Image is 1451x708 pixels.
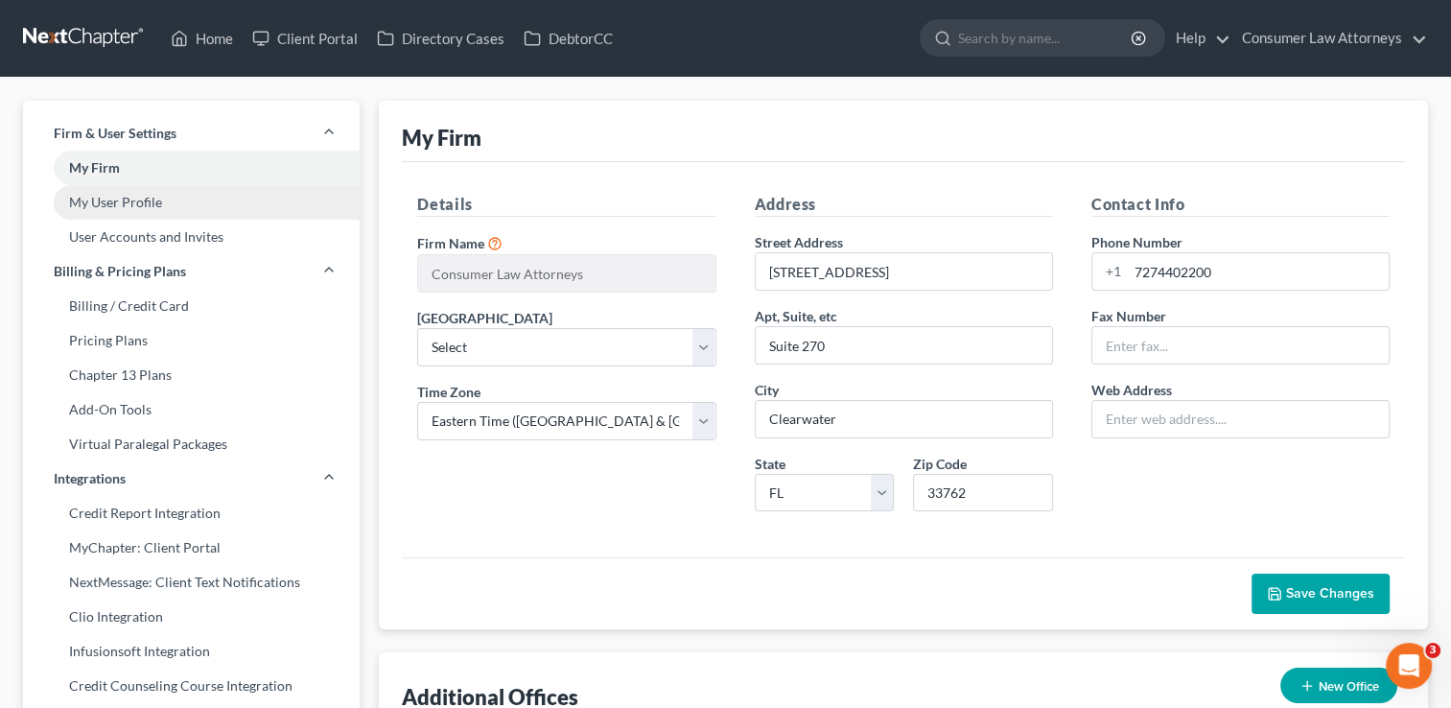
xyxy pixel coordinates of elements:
a: Chapter 13 Plans [23,358,360,392]
label: Zip Code [913,454,967,474]
h5: Details [417,193,715,217]
span: Save Changes [1286,585,1374,602]
a: My Firm [23,151,360,185]
a: Firm & User Settings [23,116,360,151]
label: Street Address [755,232,843,252]
a: Client Portal [243,21,367,56]
div: +1 [1092,253,1128,290]
a: MyChapter: Client Portal [23,531,360,565]
span: Integrations [54,469,126,488]
label: [GEOGRAPHIC_DATA] [417,308,552,328]
span: 3 [1425,643,1440,658]
a: Billing / Credit Card [23,289,360,323]
a: Credit Counseling Course Integration [23,669,360,703]
label: Web Address [1091,380,1172,400]
h5: Contact Info [1091,193,1390,217]
label: Phone Number [1091,232,1182,252]
a: My User Profile [23,185,360,220]
h5: Address [755,193,1053,217]
a: DebtorCC [514,21,622,56]
a: Home [161,21,243,56]
div: My Firm [402,124,481,152]
a: Credit Report Integration [23,496,360,531]
a: Clio Integration [23,600,360,634]
input: XXXXX [913,474,1053,512]
a: Pricing Plans [23,323,360,358]
input: (optional) [756,327,1052,364]
label: Apt, Suite, etc [755,306,837,326]
span: Firm & User Settings [54,124,176,143]
span: Firm Name [417,235,484,251]
a: NextMessage: Client Text Notifications [23,565,360,600]
input: Search by name... [958,20,1134,56]
input: Enter address... [756,253,1052,290]
a: Help [1166,21,1230,56]
a: Billing & Pricing Plans [23,254,360,289]
label: Time Zone [417,382,480,402]
input: Enter web address.... [1092,401,1389,437]
a: User Accounts and Invites [23,220,360,254]
label: City [755,380,779,400]
a: Directory Cases [367,21,514,56]
a: Add-On Tools [23,392,360,427]
a: Integrations [23,461,360,496]
input: Enter name... [418,255,714,292]
a: Virtual Paralegal Packages [23,427,360,461]
a: Consumer Law Attorneys [1232,21,1427,56]
button: New Office [1280,668,1397,703]
button: Save Changes [1252,574,1390,614]
input: Enter city... [756,401,1052,437]
input: Enter fax... [1092,327,1389,364]
input: Enter phone... [1128,253,1389,290]
span: Billing & Pricing Plans [54,262,186,281]
label: State [755,454,785,474]
label: Fax Number [1091,306,1166,326]
a: Infusionsoft Integration [23,634,360,669]
iframe: Intercom live chat [1386,643,1432,689]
